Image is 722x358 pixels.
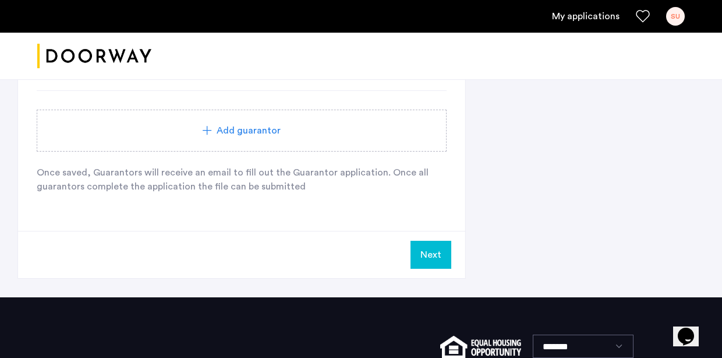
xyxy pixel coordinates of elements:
img: logo [37,34,151,78]
a: Favorites [636,9,650,23]
p: Once saved, Guarantors will receive an email to fill out the Guarantor application. Once all guar... [37,166,447,194]
a: My application [552,9,620,23]
button: Next [410,241,451,269]
span: Add guarantor [217,124,281,138]
select: Language select [533,335,633,358]
iframe: chat widget [673,311,710,346]
div: SU [666,7,685,26]
a: Cazamio logo [37,34,151,78]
